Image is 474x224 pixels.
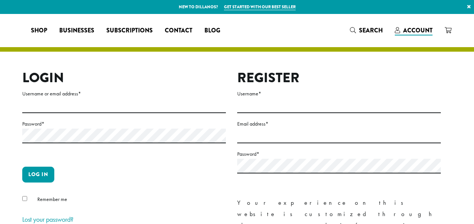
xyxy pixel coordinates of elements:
[344,24,389,37] a: Search
[22,167,54,183] button: Log in
[204,26,220,35] span: Blog
[224,4,296,10] a: Get started with our best seller
[237,89,441,98] label: Username
[37,196,67,203] span: Remember me
[237,119,441,129] label: Email address
[22,215,74,224] a: Lost your password?
[359,26,383,35] span: Search
[403,26,433,35] span: Account
[31,26,47,35] span: Shop
[165,26,192,35] span: Contact
[22,89,226,98] label: Username or email address
[22,70,226,86] h2: Login
[22,119,226,129] label: Password
[106,26,153,35] span: Subscriptions
[59,26,94,35] span: Businesses
[237,70,441,86] h2: Register
[25,25,53,37] a: Shop
[237,149,441,159] label: Password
